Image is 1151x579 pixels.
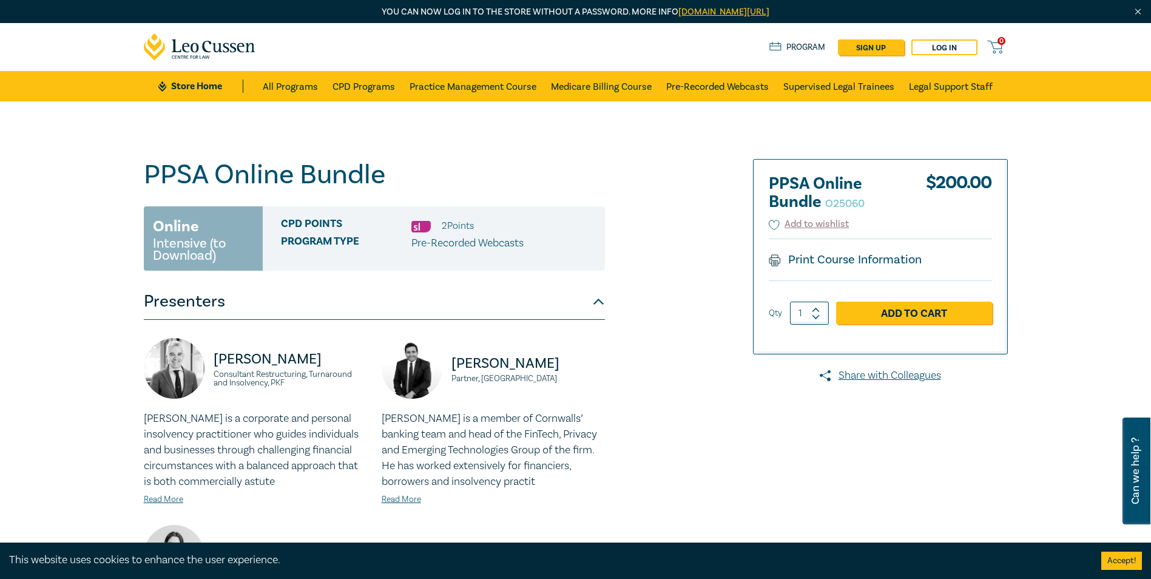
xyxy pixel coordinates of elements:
a: Print Course Information [769,252,922,268]
span: Can we help ? [1130,425,1141,517]
a: Medicare Billing Course [551,71,652,101]
img: https://s3.ap-southeast-2.amazonaws.com/leo-cussen-store-production-content/Contacts/David%20Krel... [382,338,442,399]
p: [PERSON_NAME] is a corporate and personal insolvency practitioner who guides individuals and busi... [144,411,367,490]
img: https://s3.ap-southeast-2.amazonaws.com/leo-cussen-store-production-content/Contacts/Innis%20Cull... [144,338,204,399]
button: Presenters [144,283,605,320]
a: All Programs [263,71,318,101]
button: Add to wishlist [769,217,849,231]
h3: Online [153,215,199,237]
input: 1 [790,302,829,325]
button: Accept cookies [1101,552,1142,570]
div: This website uses cookies to enhance the user experience. [9,552,1083,568]
a: Legal Support Staff [909,71,993,101]
a: sign up [838,39,904,55]
a: CPD Programs [332,71,395,101]
div: $ 200.00 [926,175,992,217]
a: Supervised Legal Trainees [783,71,894,101]
li: 2 Point s [442,218,474,234]
small: Consultant Restructuring, Turnaround and Insolvency, PKF [214,370,367,387]
h1: PPSA Online Bundle [144,159,605,191]
small: Partner, [GEOGRAPHIC_DATA] [451,374,605,383]
p: [PERSON_NAME] [214,541,367,560]
span: 0 [997,37,1005,45]
a: Read More [382,494,421,505]
p: Pre-Recorded Webcasts [411,235,524,251]
span: Program type [281,235,411,251]
p: [PERSON_NAME] [451,354,605,373]
a: Log in [911,39,977,55]
small: Intensive (to Download) [153,237,254,262]
a: Practice Management Course [410,71,536,101]
a: [DOMAIN_NAME][URL] [678,6,769,18]
a: Pre-Recorded Webcasts [666,71,769,101]
img: Substantive Law [411,221,431,232]
small: O25060 [825,197,865,211]
a: Read More [144,494,183,505]
a: Share with Colleagues [753,368,1008,384]
label: Qty [769,306,782,320]
span: CPD Points [281,218,411,234]
a: Program [769,41,826,54]
p: [PERSON_NAME] is a member of Cornwalls’ banking team and head of the FinTech, Privacy and Emergin... [382,411,605,490]
a: Store Home [158,80,243,93]
p: You can now log in to the store without a password. More info [144,5,1008,19]
h2: PPSA Online Bundle [769,175,902,211]
img: Close [1133,7,1143,17]
p: [PERSON_NAME] [214,350,367,369]
a: Add to Cart [836,302,992,325]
